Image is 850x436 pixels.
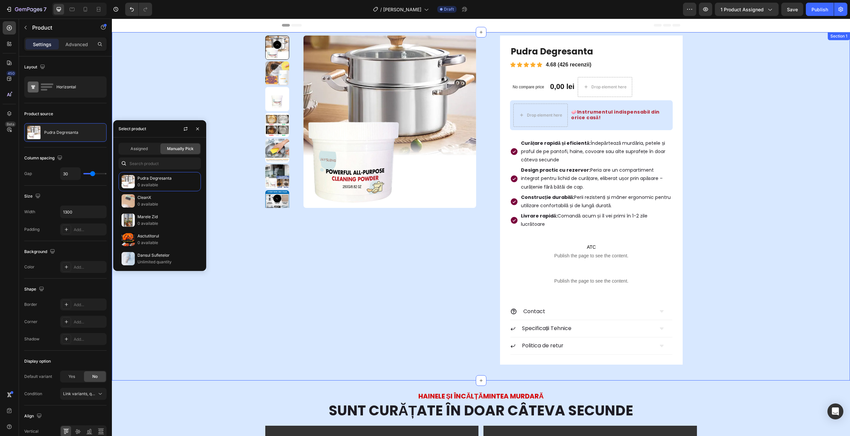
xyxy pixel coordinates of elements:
[60,206,106,218] input: Auto
[409,121,560,146] p: Îndepărtează murdăria, petele și praful de pe pantofi, haine, covoare sau alte suprafețe în doar ...
[811,6,828,13] div: Publish
[44,130,78,135] p: Pudra Degresanta
[24,226,40,232] div: Padding
[24,192,42,201] div: Size
[137,175,198,182] p: Pudra Degresanta
[409,148,478,155] strong: Design practic cu rezervor:
[827,403,843,419] div: Open Intercom Messenger
[409,194,446,201] strong: Livrare rapidă:
[74,227,105,233] div: Add...
[92,374,98,380] span: No
[122,175,135,188] img: collections
[137,220,198,227] p: 0 available
[415,94,450,99] div: Drop element here
[74,319,105,325] div: Add...
[401,66,432,70] p: No compare price
[119,157,201,169] input: Search in Settings & Advanced
[122,233,135,246] img: collections
[410,305,460,315] p: Specificații Tehnice
[161,22,169,30] button: Carousel Back Arrow
[3,3,49,16] button: 7
[24,319,38,325] div: Corner
[137,182,198,188] p: 0 available
[137,233,198,239] p: Asctutitorul
[380,6,382,13] span: /
[125,3,152,16] div: Undo/Redo
[24,63,46,72] div: Layout
[398,27,561,40] h1: Pudra Degresanta
[383,6,421,13] span: [PERSON_NAME]
[411,288,433,298] p: Contact
[715,3,779,16] button: 1 product assigned
[24,302,37,307] div: Border
[409,193,560,210] p: Comandă acum și îl vei primi în 1-2 zile lucrătoare
[5,122,16,127] div: Beta
[787,7,798,12] span: Save
[63,391,161,396] span: Link variants, quantity <br> between same products
[137,201,198,208] p: 0 available
[122,194,135,208] img: collections
[459,90,548,102] strong: 🧼Instrumentul indispensabil din orice casă!
[24,336,40,342] div: Shadow
[137,239,198,246] p: 0 available
[56,79,97,95] div: Horizontal
[130,146,148,152] span: Assigned
[398,224,561,232] span: ATC
[410,322,452,332] p: Politica de retur
[479,66,515,71] div: Drop element here
[24,209,35,215] div: Width
[24,111,53,117] div: Product source
[24,154,64,163] div: Column spacing
[74,302,105,308] div: Add...
[137,259,198,265] p: Unlimited quantity
[74,264,105,270] div: Add...
[409,175,462,182] strong: Construcție durabilă:
[27,126,41,139] img: product feature img
[43,5,46,13] p: 7
[24,247,56,256] div: Background
[122,214,135,227] img: collections
[24,171,32,177] div: Gap
[806,3,834,16] button: Publish
[24,358,51,364] div: Display option
[24,285,45,294] div: Shape
[781,3,803,16] button: Save
[65,41,88,48] p: Advanced
[409,147,560,173] p: Peria are un compartiment integrat pentru lichid de curățare, eliberat ușor prin apăsare – curățe...
[167,146,194,152] span: Manually Pick
[24,412,43,421] div: Align
[409,175,560,191] p: Perii rezistenți și mâner ergonomic pentru utilizare confortabilă și de lungă durată.
[24,428,39,434] div: Vertical
[398,259,561,266] p: Publish the page to see the content.
[112,19,850,436] iframe: Design area
[33,41,51,48] p: Settings
[153,373,585,383] h2: HAINELE ȘI ÎNCĂLȚĂMINTEA MURDARĂ
[137,194,198,201] p: CleanX
[60,388,107,400] button: Link variants, quantity <br> between same products
[161,176,169,184] button: Carousel Next Arrow
[398,234,561,240] span: Publish the page to see the content.
[137,214,198,220] p: Marele Zid
[6,71,16,76] div: 450
[721,6,764,13] span: 1 product assigned
[717,15,737,21] div: Section 1
[409,121,479,128] strong: Curățare rapidă și eficientă:
[32,24,89,32] p: Product
[119,126,146,132] div: Select product
[434,43,479,50] p: 4.68 (426 recenzii)
[60,168,80,180] input: Auto
[438,63,463,74] div: 0,00 lei
[153,383,585,402] h2: SUNT CURĂȚATE ÎN DOAR CÂTEVA SECUNDE
[68,374,75,380] span: Yes
[122,252,135,265] img: collections
[24,391,42,397] div: Condition
[24,374,52,380] div: Default variant
[24,264,35,270] div: Color
[444,6,454,12] span: Draft
[137,252,198,259] p: Dansul Sufletelor
[74,336,105,342] div: Add...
